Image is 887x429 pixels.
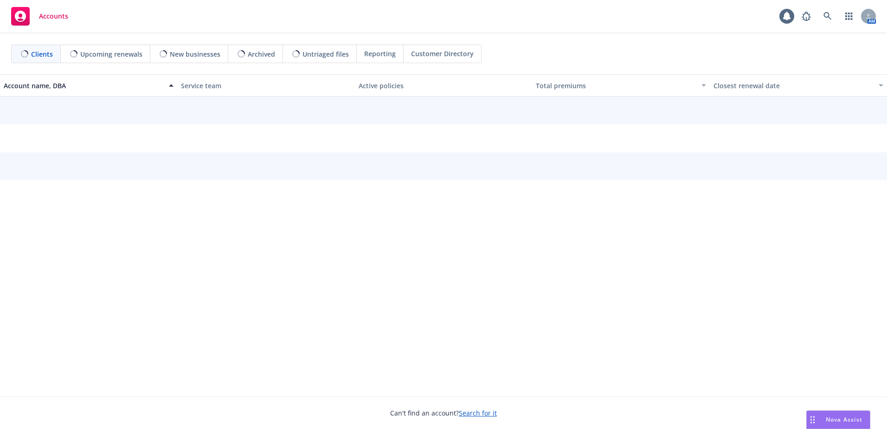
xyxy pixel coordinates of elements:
span: Nova Assist [826,416,862,423]
span: Clients [31,49,53,59]
div: Total premiums [536,81,695,91]
a: Search [818,7,837,26]
a: Search for it [459,409,497,417]
span: Can't find an account? [390,408,497,418]
div: Closest renewal date [713,81,873,91]
a: Accounts [7,3,72,29]
span: Upcoming renewals [80,49,142,59]
span: New businesses [170,49,220,59]
span: Untriaged files [302,49,349,59]
a: Switch app [840,7,858,26]
span: Customer Directory [411,49,474,58]
button: Total premiums [532,74,709,97]
div: Drag to move [807,411,818,429]
button: Service team [177,74,354,97]
button: Active policies [355,74,532,97]
div: Service team [181,81,351,91]
button: Nova Assist [806,410,870,429]
span: Accounts [39,13,68,20]
span: Reporting [364,49,396,58]
div: Account name, DBA [4,81,163,91]
span: Archived [248,49,275,59]
div: Active policies [359,81,528,91]
a: Report a Bug [797,7,816,26]
button: Closest renewal date [710,74,887,97]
